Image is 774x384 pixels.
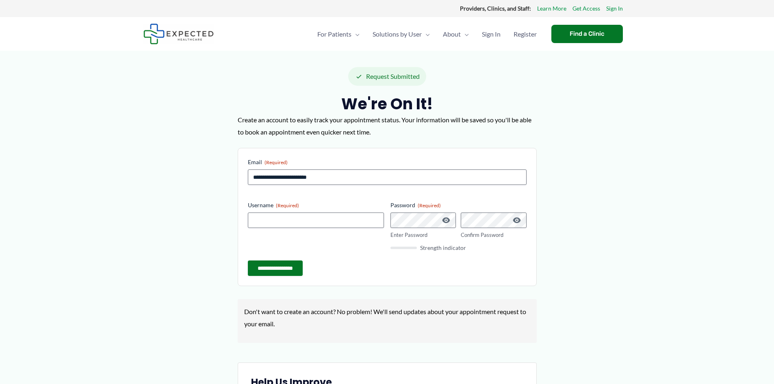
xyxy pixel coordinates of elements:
span: (Required) [276,202,299,208]
p: Create an account to easily track your appointment status. Your information will be saved so you'... [238,114,537,138]
div: Strength indicator [390,245,527,251]
button: Show Password [441,215,451,225]
label: Email [248,158,527,166]
a: Find a Clinic [551,25,623,43]
button: Show Password [512,215,522,225]
span: Menu Toggle [461,20,469,48]
span: (Required) [418,202,441,208]
span: Sign In [482,20,501,48]
p: Don't want to create an account? No problem! We'll send updates about your appointment request to... [244,306,530,330]
span: For Patients [317,20,351,48]
a: For PatientsMenu Toggle [311,20,366,48]
a: Get Access [572,3,600,14]
a: AboutMenu Toggle [436,20,475,48]
nav: Primary Site Navigation [311,20,543,48]
strong: Providers, Clinics, and Staff: [460,5,531,12]
a: Learn More [537,3,566,14]
a: Sign In [475,20,507,48]
h2: We're on it! [238,94,537,114]
span: About [443,20,461,48]
div: Request Submitted [348,67,426,86]
a: Register [507,20,543,48]
img: Expected Healthcare Logo - side, dark font, small [143,24,214,44]
legend: Password [390,201,441,209]
span: Menu Toggle [422,20,430,48]
a: Solutions by UserMenu Toggle [366,20,436,48]
a: Sign In [606,3,623,14]
label: Enter Password [390,231,456,239]
label: Username [248,201,384,209]
span: Menu Toggle [351,20,360,48]
span: Register [514,20,537,48]
span: Solutions by User [373,20,422,48]
label: Confirm Password [461,231,527,239]
span: (Required) [265,159,288,165]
